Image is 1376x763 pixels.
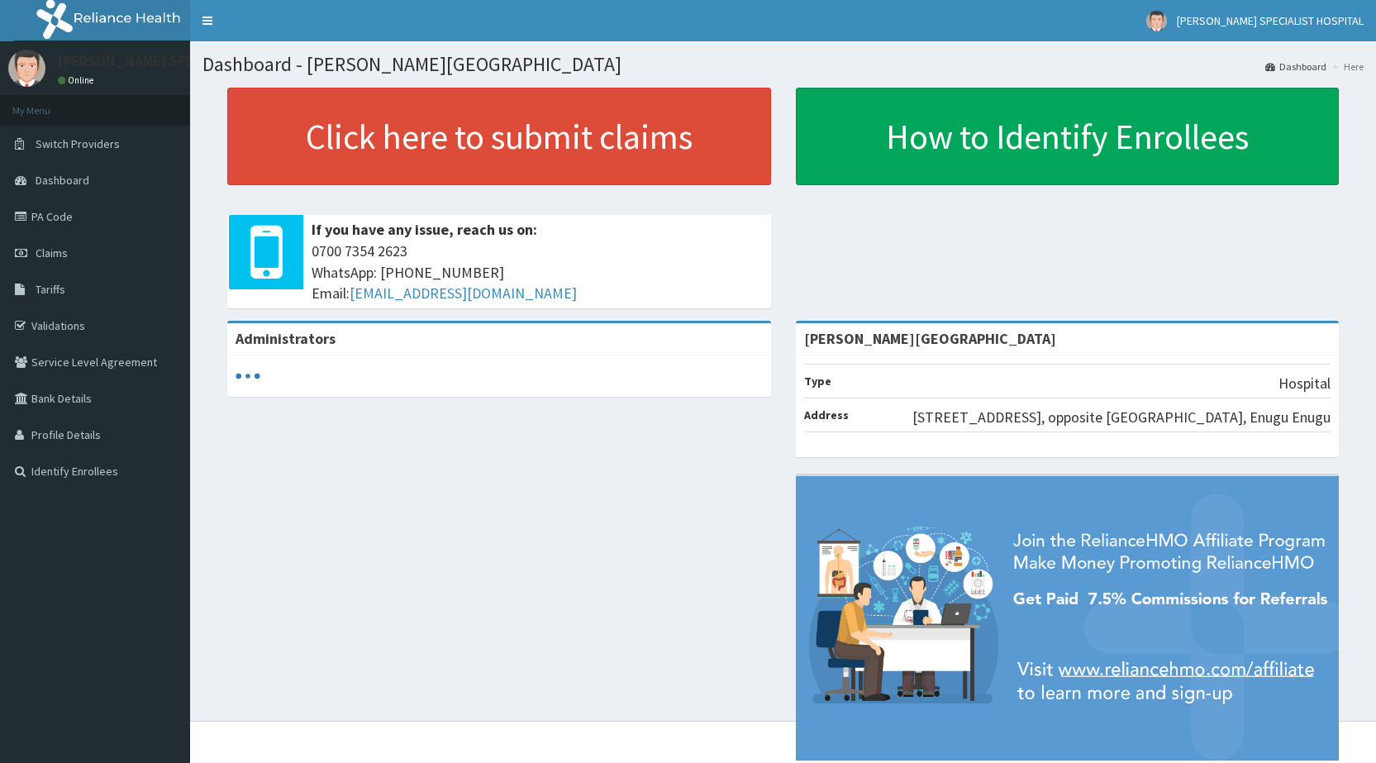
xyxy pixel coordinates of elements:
[36,136,120,151] span: Switch Providers
[796,88,1340,185] a: How to Identify Enrollees
[804,329,1056,348] strong: [PERSON_NAME][GEOGRAPHIC_DATA]
[1328,60,1364,74] li: Here
[227,88,771,185] a: Click here to submit claims
[350,284,577,303] a: [EMAIL_ADDRESS][DOMAIN_NAME]
[1177,13,1364,28] span: [PERSON_NAME] SPECIALIST HOSPITAL
[36,173,89,188] span: Dashboard
[312,241,763,304] span: 0700 7354 2623 WhatsApp: [PHONE_NUMBER] Email:
[912,407,1331,428] p: [STREET_ADDRESS], opposite [GEOGRAPHIC_DATA], Enugu Enugu
[1278,373,1331,394] p: Hospital
[796,476,1340,761] img: provider-team-banner.png
[804,374,831,389] b: Type
[36,282,65,297] span: Tariffs
[236,364,260,389] svg: audio-loading
[236,329,336,348] b: Administrators
[36,246,68,260] span: Claims
[8,50,45,87] img: User Image
[312,220,537,239] b: If you have any issue, reach us on:
[202,54,1364,75] h1: Dashboard - [PERSON_NAME][GEOGRAPHIC_DATA]
[1146,11,1167,31] img: User Image
[58,74,98,86] a: Online
[804,408,849,422] b: Address
[1265,60,1326,74] a: Dashboard
[58,54,311,69] p: [PERSON_NAME] SPECIALIST HOSPITAL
